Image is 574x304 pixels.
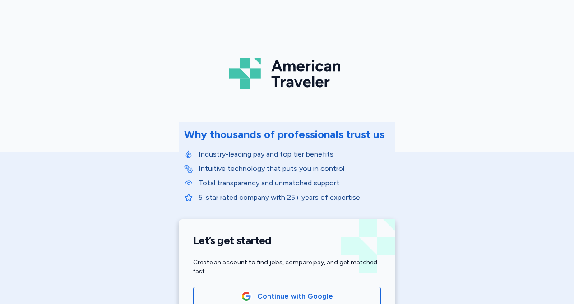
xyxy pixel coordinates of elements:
h1: Let’s get started [193,234,381,247]
span: Continue with Google [257,291,333,302]
img: Google Logo [241,291,251,301]
div: Why thousands of professionals trust us [184,127,384,142]
p: Total transparency and unmatched support [199,178,390,189]
img: Logo [229,54,345,93]
p: 5-star rated company with 25+ years of expertise [199,192,390,203]
p: Intuitive technology that puts you in control [199,163,390,174]
div: Create an account to find jobs, compare pay, and get matched fast [193,258,381,276]
p: Industry-leading pay and top tier benefits [199,149,390,160]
